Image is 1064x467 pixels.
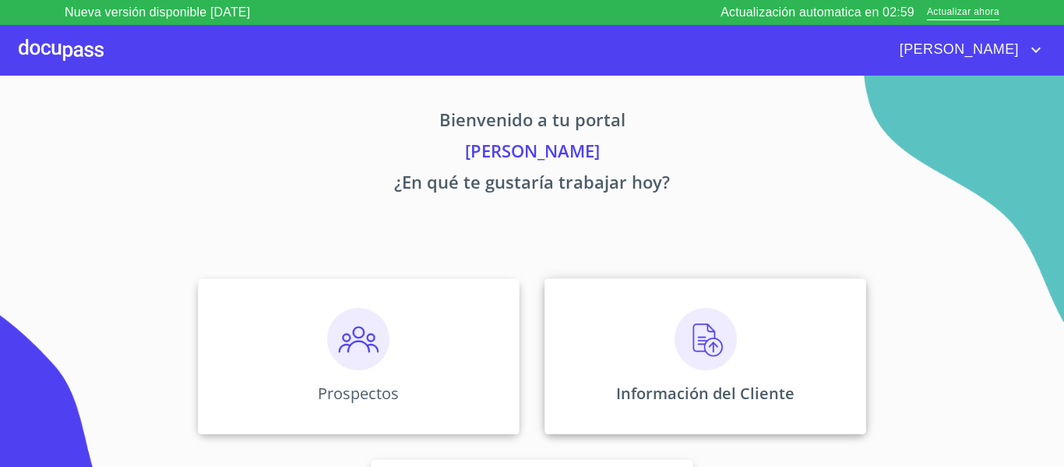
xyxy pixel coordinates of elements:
p: Bienvenido a tu portal [52,107,1012,138]
p: ¿En qué te gustaría trabajar hoy? [52,169,1012,200]
span: Actualizar ahora [927,5,999,21]
img: carga.png [675,308,737,370]
p: Actualización automatica en 02:59 [720,3,914,22]
p: Información del Cliente [616,383,794,404]
button: account of current user [888,37,1045,62]
span: [PERSON_NAME] [888,37,1027,62]
p: [PERSON_NAME] [52,138,1012,169]
p: Nueva versión disponible [DATE] [65,3,250,22]
img: prospectos.png [327,308,389,370]
p: Prospectos [318,383,399,404]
